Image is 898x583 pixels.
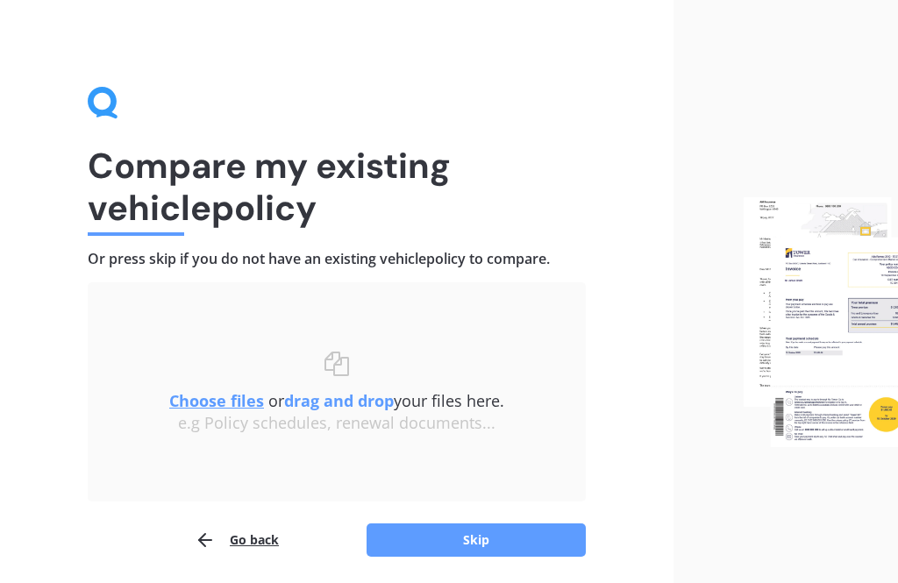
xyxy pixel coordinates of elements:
button: Skip [367,523,586,557]
button: Go back [195,523,279,558]
h1: Compare my existing vehicle policy [88,145,586,229]
b: drag and drop [284,390,394,411]
h4: Or press skip if you do not have an existing vehicle policy to compare. [88,250,586,268]
u: Choose files [169,390,264,411]
img: files.webp [744,197,898,446]
div: e.g Policy schedules, renewal documents... [123,414,551,433]
span: or your files here. [169,390,504,411]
